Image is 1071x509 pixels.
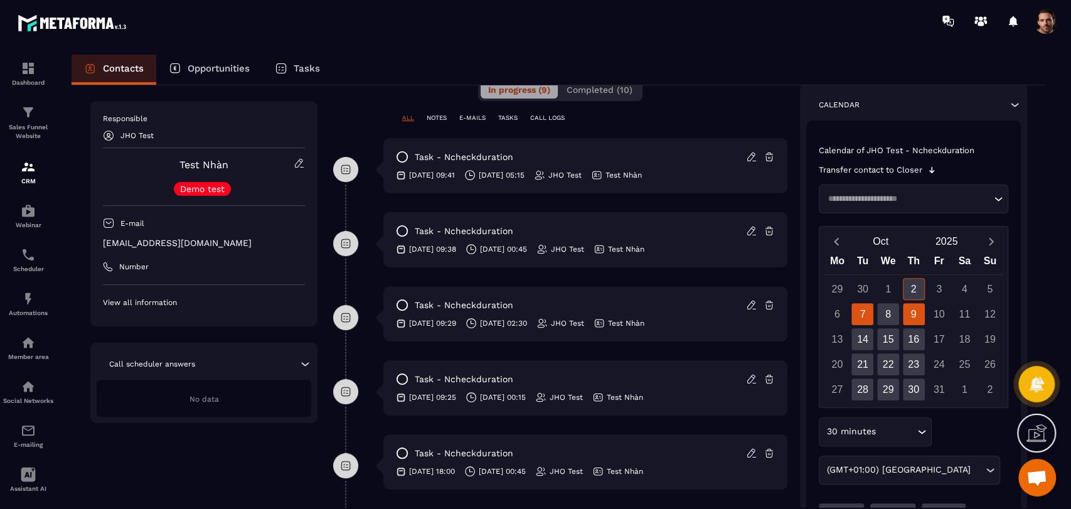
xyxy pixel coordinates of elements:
[3,95,53,150] a: formationformationSales Funnel Website
[826,278,848,300] div: 29
[824,425,878,439] span: 30 minutes
[479,466,526,476] p: [DATE] 00:45
[72,55,156,85] a: Contacts
[180,185,225,193] p: Demo test
[294,63,320,74] p: Tasks
[103,63,144,74] p: Contacts
[928,303,950,325] div: 10
[877,278,899,300] div: 1
[607,466,643,476] p: Test Nhàn
[875,252,901,274] div: We
[824,233,848,250] button: Previous month
[480,244,527,254] p: [DATE] 00:45
[979,278,1001,300] div: 5
[548,170,582,180] p: JHO Test
[21,335,36,350] img: automations
[120,131,154,140] p: JHO Test
[3,265,53,272] p: Scheduler
[903,328,925,350] div: 16
[878,425,914,439] input: Search for option
[119,262,149,272] p: Number
[189,395,219,404] span: No data
[3,397,53,404] p: Social Networks
[409,318,456,328] p: [DATE] 09:29
[18,11,131,35] img: logo
[188,63,250,74] p: Opportunities
[550,466,583,476] p: JHO Test
[819,185,1008,213] div: Search for option
[608,244,644,254] p: Test Nhàn
[21,159,36,174] img: formation
[979,233,1003,250] button: Next month
[3,123,53,141] p: Sales Funnel Website
[928,328,950,350] div: 17
[409,244,456,254] p: [DATE] 09:38
[819,146,1008,156] p: Calendar of JHO Test - Ncheckduration
[498,114,518,122] p: TASKS
[605,170,642,180] p: Test Nhàn
[851,278,873,300] div: 30
[3,282,53,326] a: automationsautomationsAutomations
[3,238,53,282] a: schedulerschedulerScheduler
[851,353,873,375] div: 21
[480,318,527,328] p: [DATE] 02:30
[826,353,848,375] div: 20
[3,326,53,370] a: automationsautomationsMember area
[607,392,643,402] p: Test Nhàn
[415,447,513,459] p: task - Ncheckduration
[877,303,899,325] div: 8
[954,353,976,375] div: 25
[21,247,36,262] img: scheduler
[3,485,53,492] p: Assistant AI
[914,230,979,252] button: Open years overlay
[3,150,53,194] a: formationformationCRM
[3,458,53,501] a: Assistant AI
[3,309,53,316] p: Automations
[551,318,584,328] p: JHO Test
[3,51,53,95] a: formationformationDashboard
[977,252,1003,274] div: Su
[402,114,414,122] p: ALL
[952,252,978,274] div: Sa
[877,328,899,350] div: 15
[954,378,976,400] div: 1
[979,378,1001,400] div: 2
[819,100,860,110] p: Calendar
[826,303,848,325] div: 6
[3,222,53,228] p: Webinar
[550,392,583,402] p: JHO Test
[954,328,976,350] div: 18
[3,79,53,86] p: Dashboard
[415,151,513,163] p: task - Ncheckduration
[120,218,144,228] p: E-mail
[409,170,455,180] p: [DATE] 09:41
[903,278,925,300] div: 2
[415,225,513,237] p: task - Ncheckduration
[156,55,262,85] a: Opportunities
[901,252,927,274] div: Th
[824,252,850,274] div: Mo
[3,194,53,238] a: automationsautomationsWebinar
[608,318,644,328] p: Test Nhàn
[415,373,513,385] p: task - Ncheckduration
[21,291,36,306] img: automations
[409,392,456,402] p: [DATE] 09:25
[819,165,922,175] p: Transfer contact to Closer
[851,378,873,400] div: 28
[954,278,976,300] div: 4
[850,252,876,274] div: Tu
[824,193,991,205] input: Search for option
[480,392,526,402] p: [DATE] 00:15
[926,252,952,274] div: Fr
[3,353,53,360] p: Member area
[973,463,983,477] input: Search for option
[559,81,640,99] button: Completed (10)
[824,463,973,477] span: (GMT+01:00) [GEOGRAPHIC_DATA]
[415,299,513,311] p: task - Ncheckduration
[979,353,1001,375] div: 26
[848,230,914,252] button: Open months overlay
[488,85,550,95] span: In progress (9)
[479,170,525,180] p: [DATE] 05:15
[459,114,486,122] p: E-MAILS
[179,159,228,171] a: Test Nhàn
